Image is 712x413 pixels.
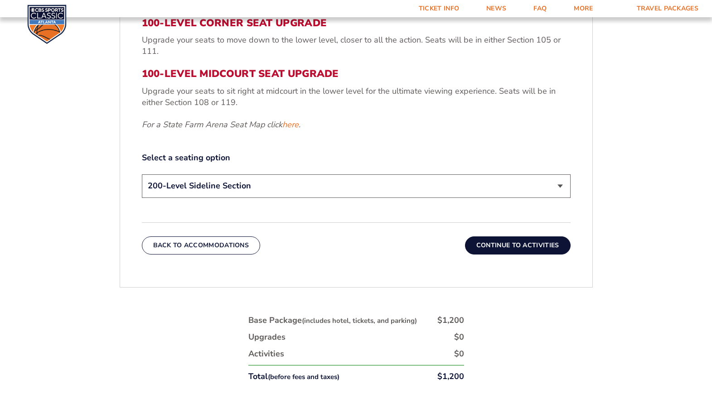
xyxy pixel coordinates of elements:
small: (includes hotel, tickets, and parking) [302,316,417,325]
div: $1,200 [437,371,464,382]
label: Select a seating option [142,152,571,163]
div: $0 [454,348,464,360]
div: Total [248,371,339,382]
small: (before fees and taxes) [268,372,339,381]
button: Back To Accommodations [142,236,261,255]
div: $0 [454,331,464,343]
button: Continue To Activities [465,236,571,255]
h3: 100-Level Corner Seat Upgrade [142,17,571,29]
p: Upgrade your seats to sit right at midcourt in the lower level for the ultimate viewing experienc... [142,86,571,108]
h3: 100-Level Midcourt Seat Upgrade [142,68,571,80]
a: here [282,119,299,130]
p: Upgrade your seats to move down to the lower level, closer to all the action. Seats will be in ei... [142,34,571,57]
div: $1,200 [437,315,464,326]
div: Upgrades [248,331,286,343]
div: Base Package [248,315,417,326]
div: Activities [248,348,284,360]
img: CBS Sports Classic [27,5,67,44]
em: For a State Farm Arena Seat Map click . [142,119,300,130]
